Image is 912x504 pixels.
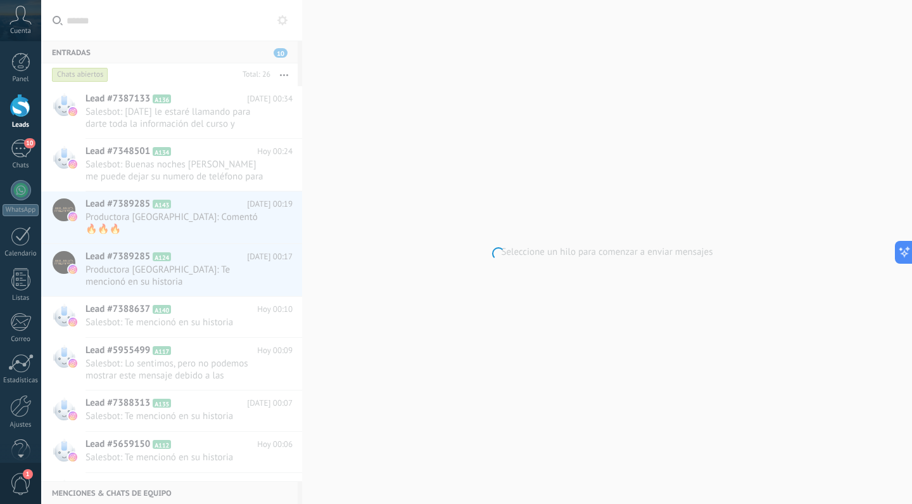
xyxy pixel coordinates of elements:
div: Leads [3,121,39,129]
div: Calendario [3,250,39,258]
div: Listas [3,294,39,302]
div: Estadísticas [3,377,39,385]
div: Ajustes [3,421,39,429]
span: 1 [23,469,33,479]
div: Correo [3,335,39,344]
div: Panel [3,75,39,84]
span: 10 [24,138,35,148]
div: WhatsApp [3,204,39,216]
span: Cuenta [10,27,31,36]
div: Chats [3,162,39,170]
